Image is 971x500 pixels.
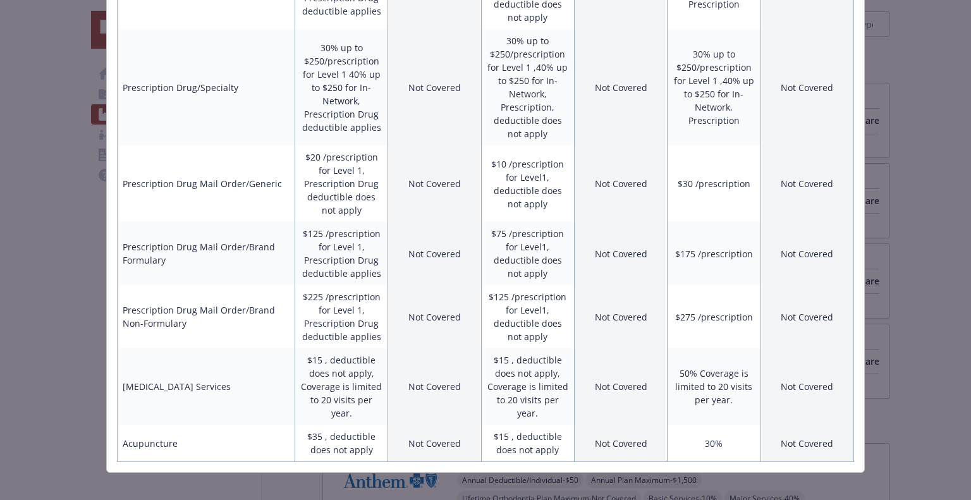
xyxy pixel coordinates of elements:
[481,222,574,285] td: $75 /prescription for Level1, deductible does not apply
[118,285,295,348] td: Prescription Drug Mail Order/Brand Non-Formulary
[760,145,853,222] td: Not Covered
[668,222,760,285] td: $175 /prescription
[118,222,295,285] td: Prescription Drug Mail Order/Brand Formulary
[574,29,667,145] td: Not Covered
[388,145,481,222] td: Not Covered
[295,348,388,425] td: $15 , deductible does not apply, Coverage is limited to 20 visits per year.
[118,348,295,425] td: [MEDICAL_DATA] Services
[481,285,574,348] td: $125 /prescription for Level1, deductible does not apply
[388,29,481,145] td: Not Covered
[668,285,760,348] td: $275 /prescription
[574,285,667,348] td: Not Covered
[668,145,760,222] td: $30 /prescription
[388,285,481,348] td: Not Covered
[295,145,388,222] td: $20 /prescription for Level 1, Prescription Drug deductible does not apply
[388,425,481,462] td: Not Covered
[574,348,667,425] td: Not Covered
[760,425,853,462] td: Not Covered
[295,425,388,462] td: $35 , deductible does not apply
[481,348,574,425] td: $15 , deductible does not apply, Coverage is limited to 20 visits per year.
[760,348,853,425] td: Not Covered
[668,29,760,145] td: 30% up to $250/prescription for Level 1 ,40% up to $250 for In-Network, Prescription
[668,425,760,462] td: 30%
[118,145,295,222] td: Prescription Drug Mail Order/Generic
[574,222,667,285] td: Not Covered
[574,145,667,222] td: Not Covered
[668,348,760,425] td: 50% Coverage is limited to 20 visits per year.
[574,425,667,462] td: Not Covered
[295,29,388,145] td: 30% up to $250/prescription for Level 1 40% up to $250 for In-Network, Prescription Drug deductib...
[760,285,853,348] td: Not Covered
[481,425,574,462] td: $15 , deductible does not apply
[388,222,481,285] td: Not Covered
[388,348,481,425] td: Not Covered
[481,29,574,145] td: 30% up to $250/prescription for Level 1 ,40% up to $250 for In-Network, Prescription, deductible ...
[481,145,574,222] td: $10 /prescription for Level1, deductible does not apply
[118,425,295,462] td: Acupuncture
[760,222,853,285] td: Not Covered
[118,29,295,145] td: Prescription Drug/Specialty
[760,29,853,145] td: Not Covered
[295,285,388,348] td: $225 /prescription for Level 1, Prescription Drug deductible applies
[295,222,388,285] td: $125 /prescription for Level 1, Prescription Drug deductible applies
